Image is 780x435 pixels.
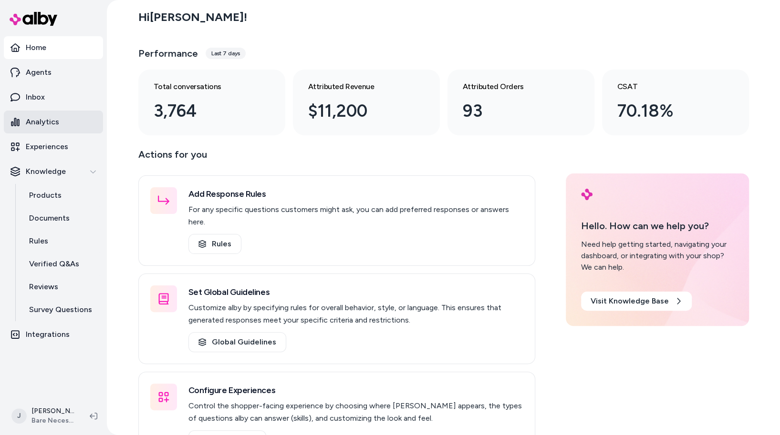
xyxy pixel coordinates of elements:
[4,86,103,109] a: Inbox
[581,219,734,233] p: Hello. How can we help you?
[188,332,286,352] a: Global Guidelines
[26,91,45,103] p: Inbox
[206,48,246,59] div: Last 7 days
[29,258,79,270] p: Verified Q&As
[188,285,523,299] h3: Set Global Guidelines
[581,189,593,200] img: alby Logo
[154,98,255,124] div: 3,764
[188,187,523,201] h3: Add Response Rules
[293,70,440,135] a: Attributed Revenue $11,200
[188,400,523,425] p: Control the shopper-facing experience by choosing where [PERSON_NAME] appears, the types of quest...
[26,141,68,152] p: Experiences
[308,81,409,92] h3: Attributed Revenue
[4,135,103,158] a: Experiences
[138,70,285,135] a: Total conversations 3,764
[188,203,523,228] p: For any specific questions customers might ask, you can add preferred responses or answers here.
[10,12,57,26] img: alby Logo
[20,230,103,253] a: Rules
[138,10,247,24] h2: Hi [PERSON_NAME] !
[26,329,70,340] p: Integrations
[138,147,535,170] p: Actions for you
[4,160,103,183] button: Knowledge
[20,184,103,207] a: Products
[20,207,103,230] a: Documents
[447,70,594,135] a: Attributed Orders 93
[308,98,409,124] div: $11,200
[617,81,718,92] h3: CSAT
[154,81,255,92] h3: Total conversations
[29,235,48,247] p: Rules
[6,401,82,431] button: J[PERSON_NAME]Bare Necessities
[29,304,92,315] p: Survey Questions
[26,166,66,177] p: Knowledge
[463,98,564,124] div: 93
[188,302,523,326] p: Customize alby by specifying rules for overall behavior, style, or language. This ensures that ge...
[29,281,58,293] p: Reviews
[4,61,103,84] a: Agents
[31,416,74,425] span: Bare Necessities
[602,70,749,135] a: CSAT 70.18%
[188,234,241,254] a: Rules
[617,98,718,124] div: 70.18%
[4,323,103,346] a: Integrations
[581,239,734,273] div: Need help getting started, navigating your dashboard, or integrating with your shop? We can help.
[581,292,692,311] a: Visit Knowledge Base
[4,111,103,133] a: Analytics
[11,408,27,424] span: J
[20,253,103,275] a: Verified Q&As
[26,42,46,53] p: Home
[29,190,62,201] p: Products
[463,81,564,92] h3: Attributed Orders
[188,384,523,397] h3: Configure Experiences
[20,275,103,298] a: Reviews
[138,47,198,60] h3: Performance
[31,406,74,416] p: [PERSON_NAME]
[26,116,59,128] p: Analytics
[29,212,70,224] p: Documents
[4,36,103,59] a: Home
[26,67,52,78] p: Agents
[20,298,103,321] a: Survey Questions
